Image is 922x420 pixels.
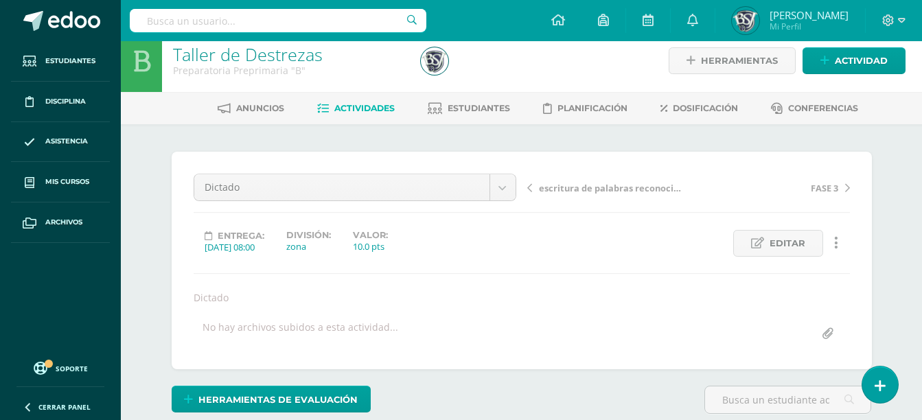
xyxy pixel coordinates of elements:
[788,103,858,113] span: Conferencias
[317,97,395,119] a: Actividades
[448,103,510,113] span: Estudiantes
[660,97,738,119] a: Dosificación
[803,47,906,74] a: Actividad
[198,387,358,412] span: Herramientas de evaluación
[205,241,264,253] div: [DATE] 08:00
[669,47,796,74] a: Herramientas
[334,103,395,113] span: Actividades
[188,291,855,304] div: Dictado
[45,217,82,228] span: Archivos
[835,48,888,73] span: Actividad
[130,9,426,32] input: Busca un usuario...
[173,43,323,66] a: Taller de Destrezas
[16,358,104,377] a: Soporte
[811,182,838,194] span: FASE 3
[286,240,331,253] div: zona
[539,182,684,194] span: escritura de palabras reconociendo sonidos. Formativa
[56,364,88,373] span: Soporte
[173,45,404,64] h1: Taller de Destrezas
[45,56,95,67] span: Estudiantes
[11,41,110,82] a: Estudiantes
[194,174,516,200] a: Dictado
[11,122,110,163] a: Asistencia
[527,180,689,194] a: escritura de palabras reconociendo sonidos. Formativa
[673,103,738,113] span: Dosificación
[732,7,759,34] img: 9b5f0be0843dd82ac0af1834b396308f.png
[705,386,871,413] input: Busca un estudiante aquí...
[543,97,627,119] a: Planificación
[11,202,110,243] a: Archivos
[11,162,110,202] a: Mis cursos
[557,103,627,113] span: Planificación
[421,47,448,75] img: 9b5f0be0843dd82ac0af1834b396308f.png
[353,230,388,240] label: Valor:
[45,136,88,147] span: Asistencia
[218,231,264,241] span: Entrega:
[173,64,404,77] div: Preparatoria Preprimaria 'B'
[45,96,86,107] span: Disciplina
[172,386,371,412] a: Herramientas de evaluación
[770,231,805,256] span: Editar
[205,174,479,200] span: Dictado
[218,97,284,119] a: Anuncios
[428,97,510,119] a: Estudiantes
[701,48,778,73] span: Herramientas
[11,82,110,122] a: Disciplina
[770,21,849,32] span: Mi Perfil
[38,402,91,412] span: Cerrar panel
[45,176,89,187] span: Mis cursos
[689,180,850,194] a: FASE 3
[353,240,388,253] div: 10.0 pts
[286,230,331,240] label: División:
[770,8,849,22] span: [PERSON_NAME]
[203,320,398,347] div: No hay archivos subidos a esta actividad...
[236,103,284,113] span: Anuncios
[771,97,858,119] a: Conferencias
